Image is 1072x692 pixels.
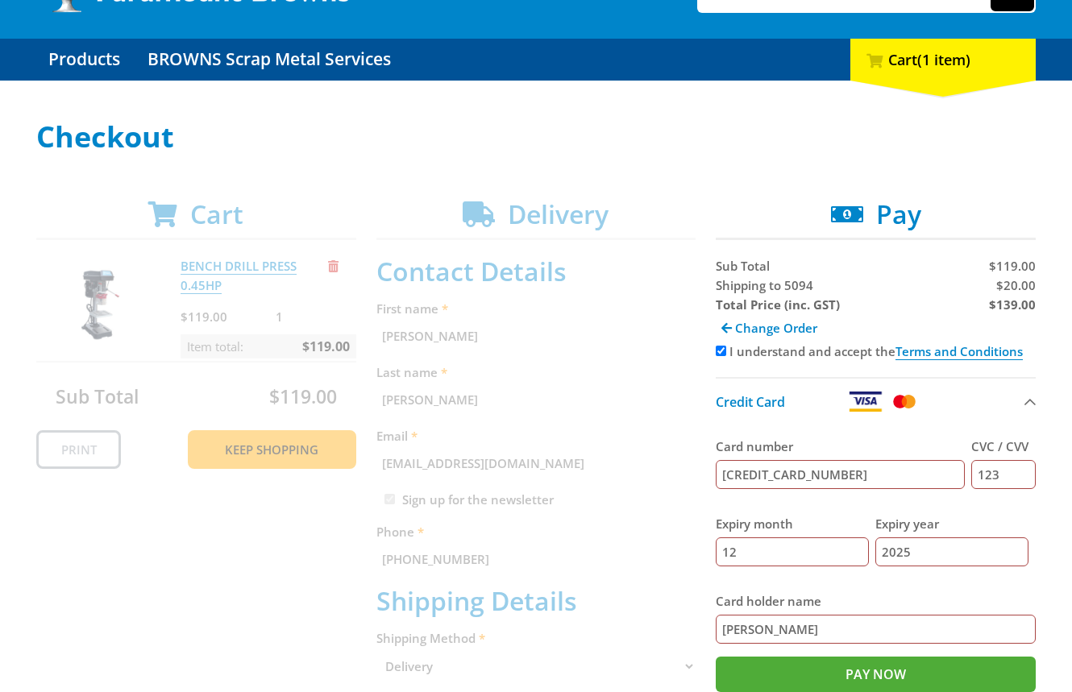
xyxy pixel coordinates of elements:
input: MM [716,537,869,566]
span: Credit Card [716,393,785,411]
span: Shipping to 5094 [716,277,813,293]
span: Pay [876,197,921,231]
a: Change Order [716,314,823,342]
span: (1 item) [917,50,970,69]
label: Expiry year [875,514,1028,533]
label: I understand and accept the [729,343,1023,360]
div: Cart [850,39,1036,81]
strong: $139.00 [989,296,1036,313]
label: Card holder name [716,591,1036,611]
label: Expiry month [716,514,869,533]
input: Pay Now [716,657,1036,692]
h1: Checkout [36,121,1036,153]
strong: Total Price (inc. GST) [716,296,840,313]
label: CVC / CVV [971,437,1036,456]
a: Go to the Products page [36,39,132,81]
span: $119.00 [989,258,1036,274]
a: Terms and Conditions [895,343,1023,360]
span: Sub Total [716,258,770,274]
button: Credit Card [716,377,1036,425]
a: Go to the BROWNS Scrap Metal Services page [135,39,403,81]
span: Change Order [735,320,817,336]
img: Visa [848,392,883,412]
img: Mastercard [890,392,918,412]
span: $20.00 [996,277,1036,293]
label: Card number [716,437,965,456]
input: Please accept the terms and conditions. [716,346,726,356]
input: YY [875,537,1028,566]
